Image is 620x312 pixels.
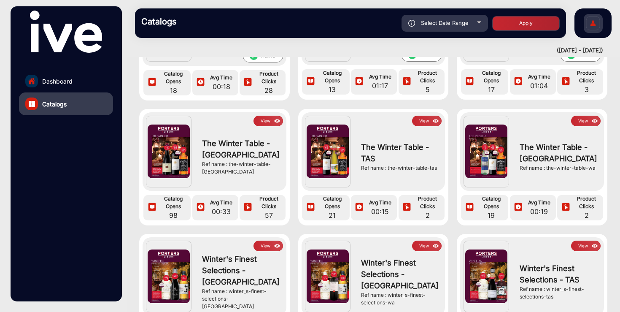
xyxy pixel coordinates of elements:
[431,117,441,126] img: icon
[253,241,283,251] button: Viewicon
[307,250,349,303] img: Winter's Finest Selections - WA
[361,291,437,307] div: Ref name : winter_s-finest-selections-wa
[465,203,474,212] img: icon
[590,241,600,251] img: icon
[254,210,283,220] span: 57
[148,250,190,303] img: Winter's Finest Selections - NSW
[243,78,253,87] img: icon
[402,203,412,212] img: icon
[317,84,348,95] span: 13
[476,84,507,95] span: 17
[207,81,236,92] span: 00:18
[202,160,278,176] div: Ref name : the-winter-table-[GEOGRAPHIC_DATA]
[196,203,205,212] img: icon
[361,257,437,291] span: Winter's Finest Selections - [GEOGRAPHIC_DATA]
[590,117,600,126] img: icon
[572,210,601,220] span: 2
[158,70,189,85] span: Catalog Opens
[413,84,442,95] span: 5
[520,141,596,164] span: The Winter Table - [GEOGRAPHIC_DATA]
[42,77,73,86] span: Dashboard
[147,78,157,87] img: icon
[561,77,571,87] img: icon
[413,210,442,220] span: 2
[513,77,523,87] img: icon
[431,241,441,251] img: icon
[413,69,442,84] span: Product Clicks
[465,250,507,303] img: Winter's Finest Selections - TAS
[524,206,553,217] span: 00:19
[42,100,67,109] span: Catalogs
[202,288,278,310] div: Ref name : winter_s-finest-selections-[GEOGRAPHIC_DATA]
[524,199,553,206] span: Avg Time
[127,46,603,55] div: ([DATE] - [DATE])
[28,77,35,85] img: home
[141,16,259,27] h3: Catalogs
[520,164,596,172] div: Ref name : the-winter-table-wa
[158,195,189,210] span: Catalog Opens
[207,199,236,206] span: Avg Time
[366,81,395,91] span: 01:17
[254,195,283,210] span: Product Clicks
[476,69,507,84] span: Catalog Opens
[572,195,601,210] span: Product Clicks
[524,81,553,91] span: 01:04
[254,70,283,85] span: Product Clicks
[317,69,348,84] span: Catalog Opens
[30,11,102,53] img: vmg-logo
[207,206,236,217] span: 00:33
[561,203,571,212] img: icon
[147,203,157,212] img: icon
[402,77,412,87] img: icon
[354,203,364,212] img: icon
[524,73,553,81] span: Avg Time
[476,195,507,210] span: Catalog Opens
[366,73,395,81] span: Avg Time
[465,77,474,87] img: icon
[572,69,601,84] span: Product Clicks
[272,241,282,251] img: icon
[202,253,278,288] span: Winter's Finest Selections - [GEOGRAPHIC_DATA]
[196,78,205,87] img: icon
[317,210,348,220] span: 21
[243,203,253,212] img: icon
[354,77,364,87] img: icon
[520,263,596,285] span: Winter's Finest Selections - TAS
[361,164,437,172] div: Ref name : the-winter-table-tas
[361,141,437,164] span: The Winter Table - TAS
[492,16,560,31] button: Apply
[476,210,507,220] span: 19
[307,125,349,178] img: The Winter Table - TAS
[158,85,189,95] span: 18
[158,210,189,220] span: 98
[571,116,601,126] button: Viewicon
[202,138,278,160] span: The Winter Table - [GEOGRAPHIC_DATA]
[520,285,596,301] div: Ref name : winter_s-finest-selections-tas
[366,206,395,217] span: 00:15
[148,125,190,178] img: The Winter Table - NSW
[254,85,283,95] span: 28
[421,19,469,26] span: Select Date Range
[408,20,415,27] img: icon
[465,125,507,178] img: The Winter Table - WA
[272,117,282,126] img: icon
[412,116,442,126] button: Viewicon
[366,199,395,206] span: Avg Time
[207,74,236,81] span: Avg Time
[317,195,348,210] span: Catalog Opens
[412,241,442,251] button: Viewicon
[306,203,315,212] img: icon
[306,77,315,87] img: icon
[413,195,442,210] span: Product Clicks
[19,70,113,92] a: Dashboard
[513,203,523,212] img: icon
[571,241,601,251] button: Viewicon
[584,10,602,39] img: Sign%20Up.svg
[572,84,601,95] span: 3
[253,116,283,126] button: Viewicon
[29,101,35,107] img: catalog
[19,92,113,115] a: Catalogs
